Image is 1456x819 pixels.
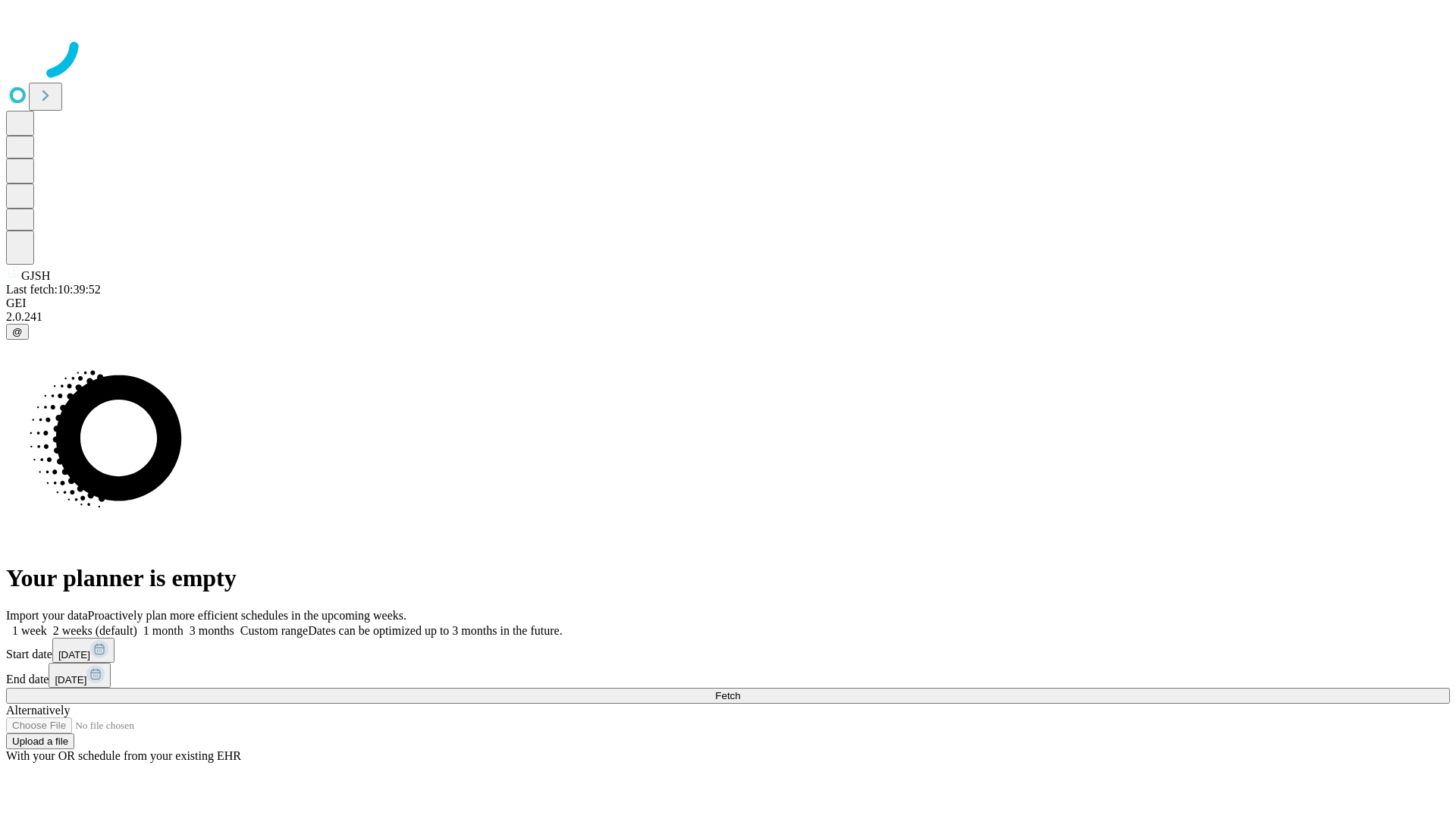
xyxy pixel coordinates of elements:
[6,663,1450,688] div: End date
[58,649,90,661] span: [DATE]
[6,564,1450,592] h1: Your planner is empty
[49,663,111,688] button: [DATE]
[190,624,234,637] span: 3 months
[6,704,70,717] span: Alternatively
[6,310,1450,324] div: 2.0.241
[143,624,184,637] span: 1 month
[715,690,740,701] span: Fetch
[6,638,1450,663] div: Start date
[21,269,50,282] span: GJSH
[6,688,1450,704] button: Fetch
[55,674,86,686] span: [DATE]
[6,324,29,340] button: @
[308,624,562,637] span: Dates can be optimized up to 3 months in the future.
[52,638,115,663] button: [DATE]
[6,283,101,296] span: Last fetch: 10:39:52
[6,609,88,622] span: Import your data
[12,326,23,337] span: @
[6,733,74,749] button: Upload a file
[240,624,308,637] span: Custom range
[12,624,47,637] span: 1 week
[88,609,406,622] span: Proactively plan more efficient schedules in the upcoming weeks.
[53,624,137,637] span: 2 weeks (default)
[6,297,1450,310] div: GEI
[6,749,241,762] span: With your OR schedule from your existing EHR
